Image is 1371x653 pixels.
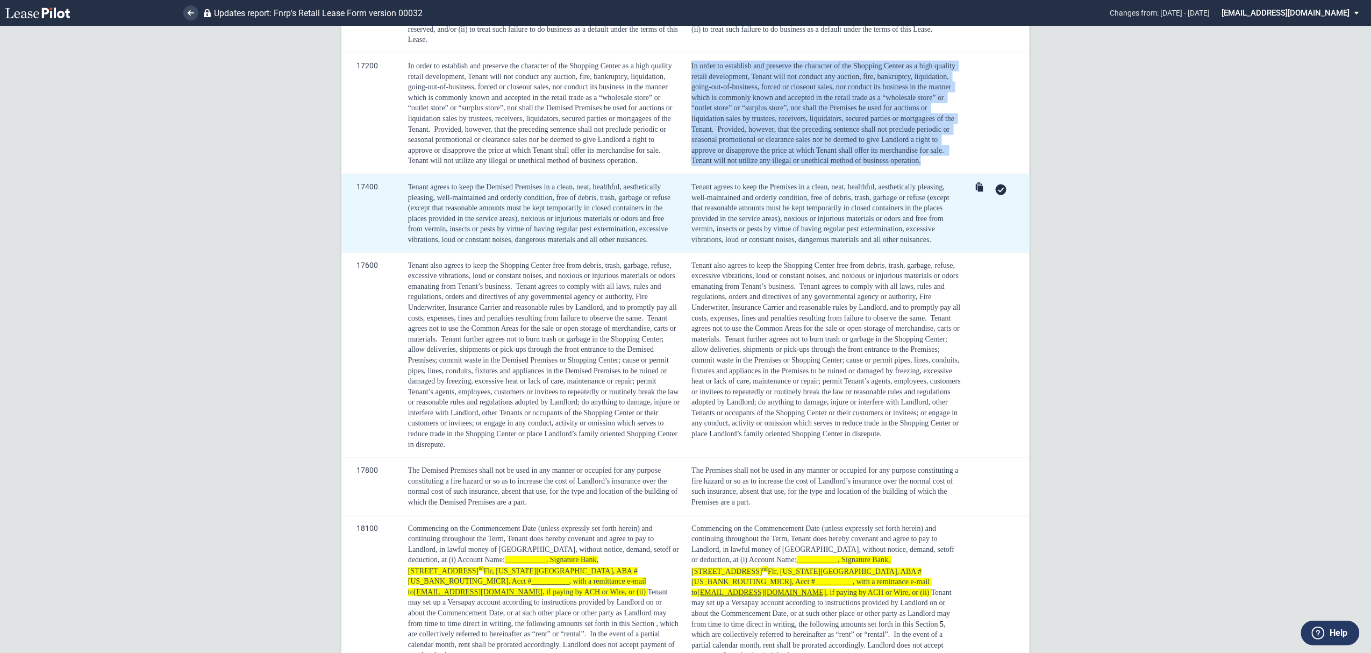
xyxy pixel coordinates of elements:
span: Provided, however, that the preceding sentence shall not preclude periodic or seasonal promotiona... [408,125,666,154]
span: 17400 [356,174,378,200]
span: Tenant agrees to comply with all laws, rules and regulations, orders and directives of any govern... [691,283,962,323]
span: Tenant agrees to keep the Demised Premises in a clean, neat, healthful, aesthetically pleasing, w... [408,183,671,244]
span: nd [762,566,768,572]
span: Tenant agrees not to use the Common Areas for the sale or open storage of merchandise, carts or m... [408,315,676,344]
span: Updates report: Fnrp's Retail Lease Form version 00032 [214,8,423,18]
span: Commencing on the Commencement Date (unless expressly set forth herein) and continuing throughout... [408,525,679,565]
span: Tenant may set up a Versapay account according to instructions provided by Landlord on or about t... [691,589,953,629]
span: [EMAIL_ADDRESS][DOMAIN_NAME] [697,589,826,597]
span: The Demised Premises shall not be used in any manner or occupied for any purpose constituting a f... [408,467,678,507]
span: Tenant further agrees not to burn trash or garbage in the Shopping Center; allow deliveries, ship... [691,336,962,438]
span: Flr, [US_STATE][GEOGRAPHIC_DATA], ABA #[US_BANK_ROUTING_MICR], Acct #__________, with a remittanc... [408,567,646,597]
span: 18100 [356,516,378,542]
span: to collect the Minimum Rent and the other rents and charges herein reserved, and/or (ii) [691,15,955,33]
span: Tenant also agrees to keep the Shopping Center free from debris, trash, garbage, refuse, excessiv... [691,262,960,291]
a: 5 [940,621,944,629]
span: 17600 [356,253,378,279]
span: to treat such failure to do business as a default under the terms of this Lease. [703,25,933,33]
span: Tenant also agrees to keep the Shopping Center free from debris, trash, garbage, refuse, excessiv... [408,262,675,291]
span: 17800 [356,458,378,484]
span: Changes from: [DATE] - [DATE] [1110,9,1210,17]
span: Account Name: [749,556,796,564]
span: Tenant agrees to comply with all laws, rules and regulations, orders and directives of any govern... [408,283,677,323]
span: , if paying by ACH or Wire, or (ii) [826,589,930,597]
span: [EMAIL_ADDRESS][DOMAIN_NAME] [414,588,543,597]
label: Help [1330,626,1347,640]
span: Flr, [US_STATE][GEOGRAPHIC_DATA], ABA #[US_BANK_ROUTING_MICR], Acct #__________, with a remittanc... [691,568,932,597]
span: The Premises shall not be used in any manner or occupied for any purpose constituting a fire haza... [691,467,960,507]
span: Tenant further agrees not to burn trash or garbage in the Shopping Center; allow deliveries, ship... [408,336,680,449]
span: to collect the Minimum Rent and the other rents and charges herein reserved, and/or (ii) [408,15,671,33]
span: Tenant may set up a Versapay account according to instructions provided by Landlord on or about t... [408,588,668,628]
span: 17200 [356,53,378,79]
span: ___________, Signature Bank, [STREET_ADDRESS] [691,556,892,576]
span: Tenant will not utilize any illegal or unethical method of business operation. [691,157,921,165]
span: Tenant agrees not to use the Common Areas for the sale or open storage of merchandise, carts or m... [691,315,961,344]
span: Account Name: [458,556,505,564]
span: Provided, however, that the preceding sentence shall not preclude periodic or seasonal promotiona... [691,125,952,154]
span: Tenant agrees to keep the Premises in a clean, neat, healthful, aesthetically pleasing, well-main... [691,183,951,244]
span: In order to establish and preserve the character of the Shopping Center as a high quality retail ... [691,62,958,133]
span: , if paying by ACH or Wire, or (ii) [542,588,646,597]
span: ___________, Signature Bank, [STREET_ADDRESS] [408,556,598,575]
span: Commencing on the Commencement Date (unless expressly set forth herein) and continuing throughout... [691,525,956,565]
button: Help [1301,621,1360,645]
span: Tenant will not utilize any illegal or unethical method of business operation. [408,157,638,165]
span: In order to establish and preserve the character of the Shopping Center as a high quality retail ... [408,62,673,133]
span: nd [479,566,483,572]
